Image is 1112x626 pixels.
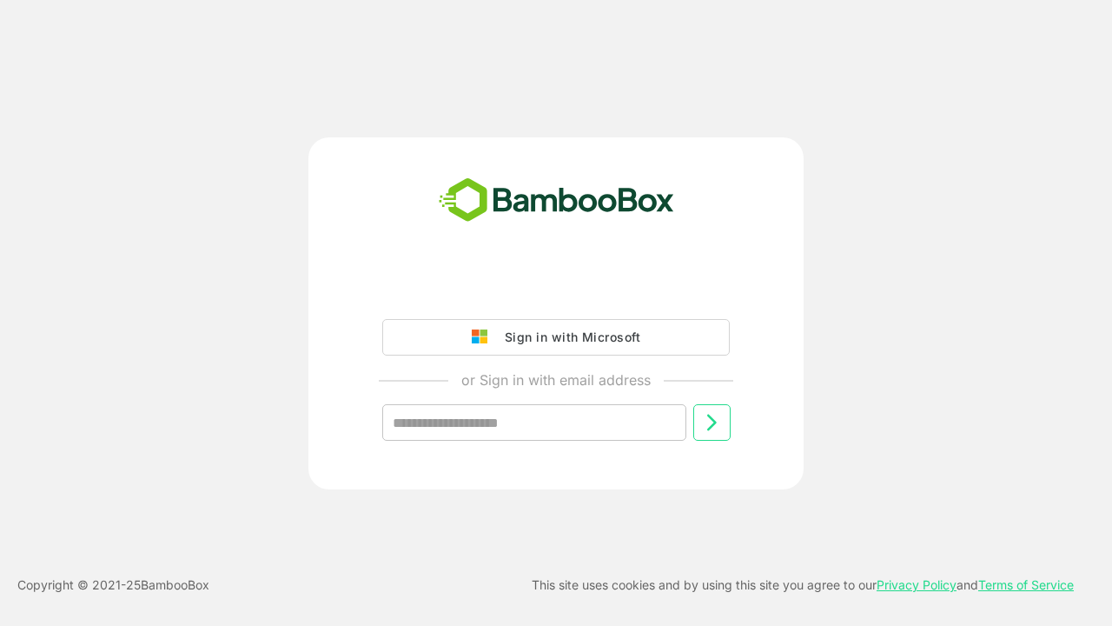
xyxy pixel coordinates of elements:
a: Terms of Service [978,577,1074,592]
a: Privacy Policy [877,577,956,592]
div: Sign in with Microsoft [496,326,640,349]
button: Sign in with Microsoft [382,319,730,356]
p: This site uses cookies and by using this site you agree to our and [532,575,1074,596]
p: Copyright © 2021- 25 BambooBox [17,575,209,596]
p: or Sign in with email address [461,370,651,390]
img: bamboobox [429,172,684,230]
img: google [472,330,496,345]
